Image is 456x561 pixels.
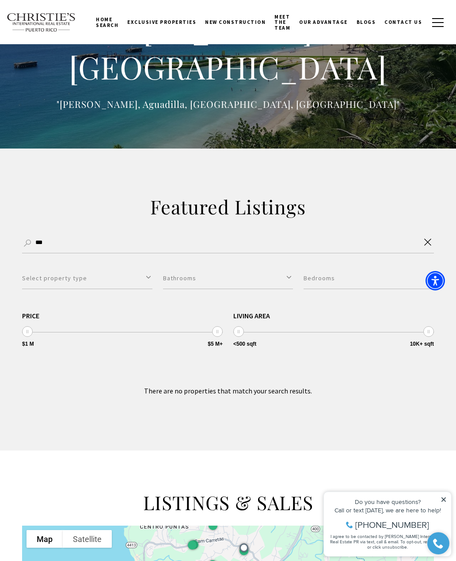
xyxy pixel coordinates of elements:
[91,8,123,36] a: Home Search
[208,341,223,347] span: $5 M+
[295,11,352,33] a: Our Advantage
[299,19,348,25] span: Our Advantage
[201,11,270,33] a: New Construction
[426,271,445,290] div: Accessibility Menu
[63,530,112,548] button: Show satellite imagery
[127,19,196,25] span: Exclusive Properties
[357,19,376,25] span: Blogs
[36,42,110,50] span: [PHONE_NUMBER]
[270,6,295,39] a: Meet the Team
[410,341,434,347] span: 10K+ sqft
[22,233,434,253] input: Search by Address, City, or Neighborhood
[422,237,434,250] button: Clear search
[7,13,76,32] img: Christie's International Real Estate text transparent background
[22,341,34,347] span: $1 M
[9,28,128,34] div: Call or text [DATE], we are here to help!
[205,19,266,25] span: New Construction
[51,97,405,111] p: "[PERSON_NAME], Aguadilla, [GEOGRAPHIC_DATA], [GEOGRAPHIC_DATA]"
[22,267,152,289] button: Select property type
[233,341,256,347] span: <500 sqft
[163,267,293,289] button: Bathrooms
[22,385,434,397] p: There are no properties that match your search results.
[38,195,418,219] h2: Featured Listings
[123,11,201,33] a: Exclusive Properties
[9,20,128,26] div: Do you have questions?
[22,490,434,515] h2: LISTINGS & SALES
[27,530,63,548] button: Show street map
[426,10,449,35] button: button
[384,19,422,25] span: Contact Us
[304,267,434,289] button: Bedrooms
[11,54,126,71] span: I agree to be contacted by [PERSON_NAME] International Real Estate PR via text, call & email. To ...
[352,11,380,33] a: Blogs
[51,9,405,86] h1: [US_STATE][GEOGRAPHIC_DATA]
